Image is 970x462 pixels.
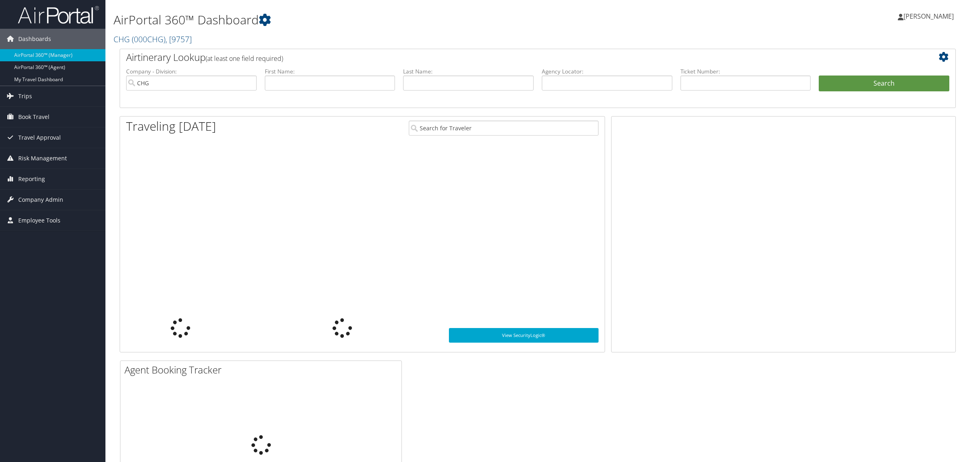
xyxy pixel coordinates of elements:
span: , [ 9757 ] [165,34,192,45]
span: Trips [18,86,32,106]
input: Search for Traveler [409,121,599,136]
img: airportal-logo.png [18,5,99,24]
label: First Name: [265,67,395,76]
span: [PERSON_NAME] [903,12,954,21]
h1: Traveling [DATE] [126,118,216,135]
h1: AirPortal 360™ Dashboard [114,11,679,28]
span: (at least one field required) [206,54,283,63]
button: Search [819,76,949,92]
span: ( 000CHG ) [132,34,165,45]
span: Reporting [18,169,45,189]
a: [PERSON_NAME] [898,4,962,28]
span: Company Admin [18,190,63,210]
h2: Airtinerary Lookup [126,50,880,64]
span: Dashboards [18,29,51,49]
span: Risk Management [18,148,67,168]
span: Book Travel [18,107,49,127]
label: Company - Division: [126,67,257,76]
h2: Agent Booking Tracker [124,363,401,377]
label: Ticket Number: [680,67,811,76]
span: Employee Tools [18,210,60,231]
span: Travel Approval [18,127,61,148]
label: Agency Locator: [542,67,672,76]
a: CHG [114,34,192,45]
a: View SecurityLogic® [449,328,598,343]
label: Last Name: [403,67,534,76]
